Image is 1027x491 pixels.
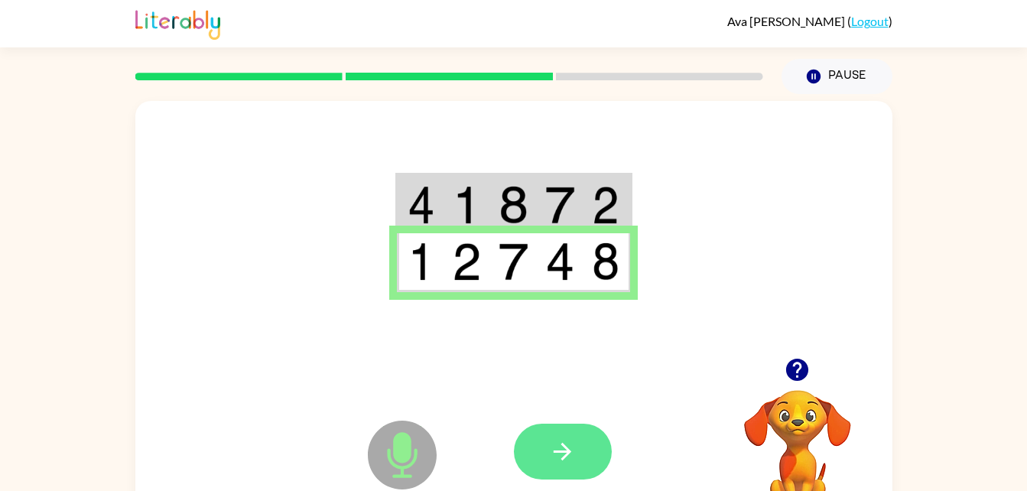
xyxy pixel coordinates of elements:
[408,186,435,224] img: 4
[545,186,574,224] img: 7
[592,242,619,281] img: 8
[545,242,574,281] img: 4
[592,186,619,224] img: 2
[851,14,889,28] a: Logout
[727,14,892,28] div: ( )
[499,242,528,281] img: 7
[727,14,847,28] span: Ava [PERSON_NAME]
[135,6,220,40] img: Literably
[499,186,528,224] img: 8
[452,186,481,224] img: 1
[408,242,435,281] img: 1
[452,242,481,281] img: 2
[782,59,892,94] button: Pause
